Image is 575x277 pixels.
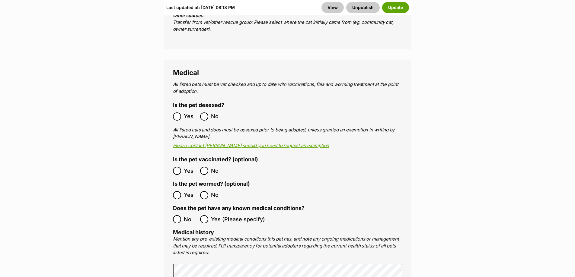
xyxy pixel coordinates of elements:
label: Is the pet wormed? (optional) [173,181,250,187]
label: Does the pet have any known medical conditions? [173,205,305,212]
label: Is the pet desexed? [173,102,224,109]
label: Medical history [173,229,214,235]
p: Transfer from vet/other rescue group: Please select where the cat initially came from (eg. commun... [173,12,402,33]
p: Mention any pre-existing medical conditions this pet has, and note any ongoing medications or man... [173,236,402,256]
span: No [211,191,224,199]
div: Last updated at: [DATE] 08:18 PM [166,2,235,13]
a: Please contact [PERSON_NAME] should you need to request an exemption [173,143,329,148]
p: All listed pets must be vet checked and up to date with vaccinations, flea and worming treatment ... [173,81,402,95]
button: Unpublish [346,2,380,13]
span: Yes [184,191,197,199]
span: No [211,167,224,175]
span: Yes (Please specify) [211,215,265,223]
p: All listed cats and dogs must be desexed prior to being adopted, unless granted an exemption in w... [173,127,402,140]
span: No [184,215,197,223]
button: Update [382,2,409,13]
b: Other sources [173,13,203,18]
label: Is the pet vaccinated? (optional) [173,156,258,163]
span: Yes [184,112,197,121]
a: View [321,2,344,13]
span: Medical [173,68,199,77]
span: Yes [184,167,197,175]
span: No [211,112,224,121]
